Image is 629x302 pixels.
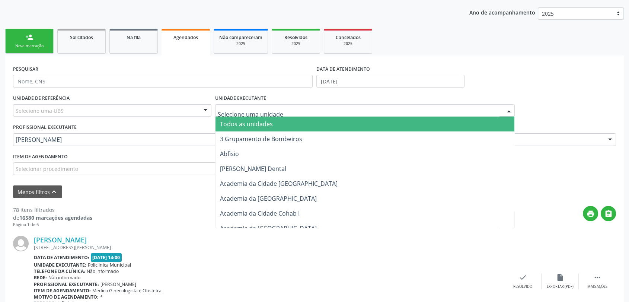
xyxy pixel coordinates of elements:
[13,63,38,75] label: PESQUISAR
[316,63,370,75] label: DATA DE ATENDIMENTO
[127,34,141,41] span: Na fila
[583,206,598,221] button: print
[88,262,131,268] span: Policlinica Municipal
[34,294,99,300] b: Motivo de agendamento:
[593,273,601,282] i: 
[513,284,532,289] div: Resolvido
[11,43,48,49] div: Nova marcação
[587,210,595,218] i: print
[547,284,574,289] div: Exportar (PDF)
[34,244,504,251] div: [STREET_ADDRESS][PERSON_NAME]
[316,75,464,88] input: Selecione um intervalo
[220,165,286,173] span: [PERSON_NAME] Dental
[173,34,198,41] span: Agendados
[16,165,78,173] span: Selecionar procedimento
[336,34,361,41] span: Cancelados
[13,185,62,198] button: Menos filtroskeyboard_arrow_up
[19,214,92,221] strong: 16580 marcações agendadas
[16,136,297,143] span: [PERSON_NAME]
[34,268,85,274] b: Telefone da clínica:
[50,188,58,196] i: keyboard_arrow_up
[277,41,314,47] div: 2025
[604,210,613,218] i: 
[34,262,86,268] b: Unidade executante:
[329,41,367,47] div: 2025
[601,206,616,221] button: 
[100,281,136,287] span: [PERSON_NAME]
[13,214,92,222] div: de
[34,287,91,294] b: Item de agendamento:
[70,34,93,41] span: Solicitados
[469,7,535,17] p: Ano de acompanhamento
[13,222,92,228] div: Página 1 de 6
[91,253,122,262] span: [DATE] 14:00
[218,107,499,122] input: Selecione uma unidade
[34,254,89,261] b: Data de atendimento:
[16,107,64,115] span: Selecione uma UBS
[220,224,317,232] span: Academia da [GEOGRAPHIC_DATA]
[13,151,68,163] label: Item de agendamento
[13,206,92,214] div: 78 itens filtrados
[13,122,77,133] label: PROFISSIONAL EXECUTANTE
[87,268,119,274] span: Não informado
[220,120,273,128] span: Todos as unidades
[556,273,564,282] i: insert_drive_file
[34,281,99,287] b: Profissional executante:
[220,150,239,158] span: Abfisio
[215,93,266,104] label: UNIDADE EXECUTANTE
[13,75,313,88] input: Nome, CNS
[13,236,29,251] img: img
[219,34,262,41] span: Não compareceram
[13,93,70,104] label: UNIDADE DE REFERÊNCIA
[92,287,162,294] span: Médico Ginecologista e Obstetra
[34,274,47,281] b: Rede:
[284,34,307,41] span: Resolvidos
[25,33,33,41] div: person_add
[220,209,300,217] span: Academia da Cidade Cohab I
[587,284,607,289] div: Mais ações
[219,41,262,47] div: 2025
[220,179,338,188] span: Academia da Cidade [GEOGRAPHIC_DATA]
[220,194,317,203] span: Academia da [GEOGRAPHIC_DATA]
[220,135,302,143] span: 3 Grupamento de Bombeiros
[48,274,80,281] span: Não informado
[34,236,87,244] a: [PERSON_NAME]
[519,273,527,282] i: check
